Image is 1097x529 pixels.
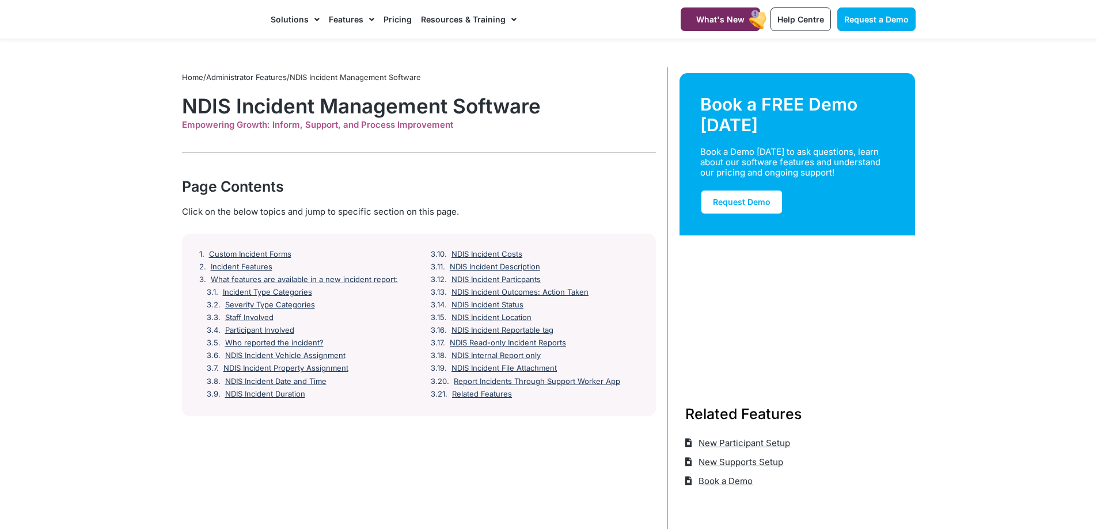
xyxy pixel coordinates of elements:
[225,351,346,360] a: NDIS Incident Vehicle Assignment
[685,433,791,452] a: New Participant Setup
[223,364,348,373] a: NDIS Incident Property Assignment
[700,189,783,215] a: Request Demo
[225,313,274,322] a: Staff Involved
[225,377,327,386] a: NDIS Incident Date and Time
[451,351,541,360] a: NDIS Internal Report only
[681,7,760,31] a: What's New
[290,73,421,82] span: NDIS Incident Management Software
[696,471,753,490] span: Book a Demo
[182,120,656,130] div: Empowering Growth: Inform, Support, and Process Improvement
[451,364,557,373] a: NDIS Incident File Attachment
[211,275,398,284] a: What features are available in a new incident report:
[680,235,916,376] img: Support Worker and NDIS Participant out for a coffee.
[225,300,315,310] a: Severity Type Categories
[225,338,324,348] a: Who reported the incident?
[685,404,910,424] h3: Related Features
[182,205,656,218] div: Click on the below topics and jump to specific section on this page.
[844,14,909,24] span: Request a Demo
[451,250,522,259] a: NDIS Incident Costs
[225,390,305,399] a: NDIS Incident Duration
[777,14,824,24] span: Help Centre
[182,73,203,82] a: Home
[837,7,916,31] a: Request a Demo
[696,433,790,452] span: New Participant Setup
[209,250,291,259] a: Custom Incident Forms
[700,147,881,178] div: Book a Demo [DATE] to ask questions, learn about our software features and understand our pricing...
[451,326,553,335] a: NDIS Incident Reportable tag
[450,338,566,348] a: NDIS Read-only Incident Reports
[182,94,656,118] h1: NDIS Incident Management Software
[451,288,589,297] a: NDIS Incident Outcomes: Action Taken
[685,452,784,471] a: New Supports Setup
[182,11,260,28] img: CareMaster Logo
[452,390,512,399] a: Related Features
[451,275,541,284] a: NDIS Incident Particpants
[223,288,312,297] a: Incident Type Categories
[696,452,783,471] span: New Supports Setup
[451,313,532,322] a: NDIS Incident Location
[450,262,540,272] a: NDIS Incident Description
[696,14,745,24] span: What's New
[700,94,895,135] div: Book a FREE Demo [DATE]
[451,300,523,310] a: NDIS Incident Status
[770,7,831,31] a: Help Centre
[713,197,770,207] span: Request Demo
[182,176,656,197] div: Page Contents
[182,73,421,82] span: / /
[206,73,287,82] a: Administrator Features
[225,326,294,335] a: Participant Involved
[454,377,620,386] a: Report Incidents Through Support Worker App
[685,471,753,490] a: Book a Demo
[211,262,272,272] a: Incident Features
